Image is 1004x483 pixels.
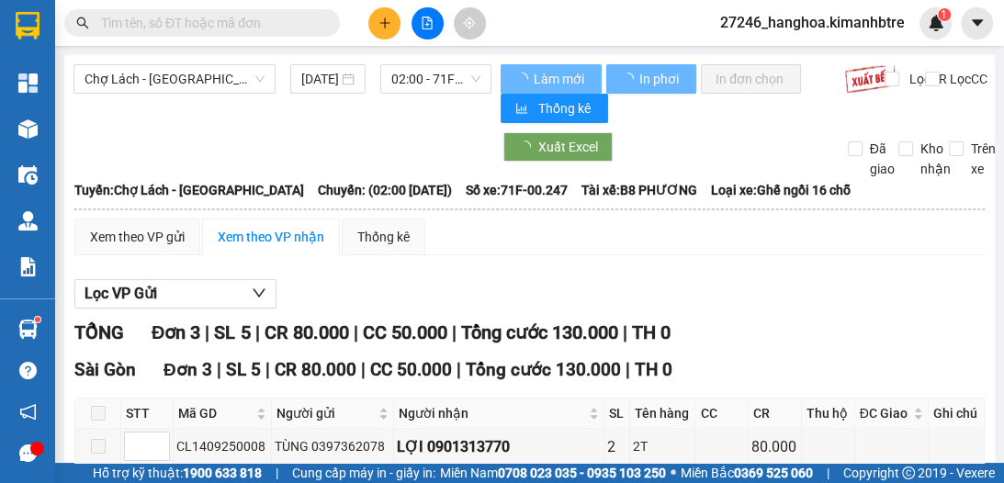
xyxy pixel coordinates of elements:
span: Người nhận [399,403,585,423]
button: bar-chartThống kê [501,94,608,123]
span: Miền Nam [440,463,666,483]
td: CL1409250008 [174,429,272,465]
span: CC 50.000 [370,359,452,380]
span: TỔNG [74,321,124,343]
span: Miền Bắc [681,463,813,483]
th: STT [121,399,174,429]
span: | [827,463,829,483]
button: aim [454,7,486,39]
button: caret-down [961,7,993,39]
span: | [622,321,626,343]
span: Cung cấp máy in - giấy in: [292,463,435,483]
span: Đơn 3 [164,359,212,380]
span: CC 50.000 [362,321,446,343]
span: CR 80.000 [264,321,348,343]
span: 1 [941,8,947,21]
button: Xuất Excel [503,132,613,162]
span: | [254,321,259,343]
button: plus [368,7,400,39]
button: Lọc VP Gửi [74,279,276,309]
span: Mã GD [178,403,253,423]
button: file-add [412,7,444,39]
b: Tuyến: Chợ Lách - [GEOGRAPHIC_DATA] [74,183,304,197]
span: Sài Gòn [74,359,136,380]
span: 27246_hanghoa.kimanhbtre [705,11,919,34]
img: icon-new-feature [928,15,944,31]
span: Hỗ trợ kỹ thuật: [93,463,262,483]
span: down [252,286,266,300]
span: Làm mới [534,69,587,89]
span: | [457,359,461,380]
span: Kho nhận [913,139,958,179]
th: SL [604,399,630,429]
div: 2 [607,435,626,458]
span: Tài xế: B8 PHƯƠNG [581,180,697,200]
span: Chuyến: (02:00 [DATE]) [318,180,452,200]
span: | [276,463,278,483]
span: | [265,359,270,380]
button: In đơn chọn [701,64,801,94]
span: TH 0 [631,321,670,343]
img: warehouse-icon [18,119,38,139]
span: Người gửi [276,403,375,423]
span: Chợ Lách - Sài Gòn [85,65,265,93]
img: logo-vxr [16,12,39,39]
img: 9k= [844,64,897,94]
span: Thống kê [538,98,593,118]
span: Lọc VP Gửi [85,282,157,305]
span: | [353,321,357,343]
strong: 1900 633 818 [183,466,262,480]
th: Thu hộ [802,399,855,429]
img: warehouse-icon [18,211,38,230]
span: bar-chart [515,102,531,117]
div: TÙNG 0397362078 [275,436,390,456]
span: ⚪️ [671,469,676,477]
span: Loại xe: Ghế ngồi 16 chỗ [711,180,851,200]
strong: 0369 525 060 [734,466,813,480]
img: dashboard-icon [18,73,38,93]
span: ĐC Giao [860,403,909,423]
span: file-add [421,17,434,29]
span: message [19,444,37,462]
span: | [217,359,221,380]
th: CC [696,399,750,429]
sup: 1 [938,8,951,21]
span: loading [621,73,637,85]
span: CR 80.000 [275,359,356,380]
span: Đã giao [863,139,902,179]
span: notification [19,403,37,421]
button: In phơi [606,64,696,94]
span: Số xe: 71F-00.247 [466,180,568,200]
div: CL1409250008 [176,436,268,456]
span: TH 0 [635,359,672,380]
span: loading [515,73,531,85]
span: loading [518,140,538,153]
span: | [626,359,630,380]
span: Tổng cước 130.000 [466,359,621,380]
span: Đơn 3 [152,321,200,343]
img: warehouse-icon [18,165,38,185]
span: SL 5 [214,321,250,343]
th: Tên hàng [630,399,696,429]
img: warehouse-icon [18,320,38,339]
span: | [361,359,366,380]
div: 80.000 [751,435,798,458]
sup: 1 [35,317,40,322]
span: Tổng cước 130.000 [460,321,617,343]
span: question-circle [19,362,37,379]
span: | [451,321,456,343]
div: LỢI 0901313770 [397,435,601,458]
img: solution-icon [18,257,38,276]
span: Xuất Excel [538,137,598,157]
div: Xem theo VP gửi [90,227,185,247]
div: Thống kê [357,227,410,247]
span: copyright [902,466,915,479]
span: In phơi [639,69,682,89]
span: SL 5 [226,359,261,380]
span: search [76,17,89,29]
span: caret-down [969,15,986,31]
span: aim [463,17,476,29]
span: Trên xe [964,139,1003,179]
div: Xem theo VP nhận [218,227,324,247]
div: 2T [633,436,693,456]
